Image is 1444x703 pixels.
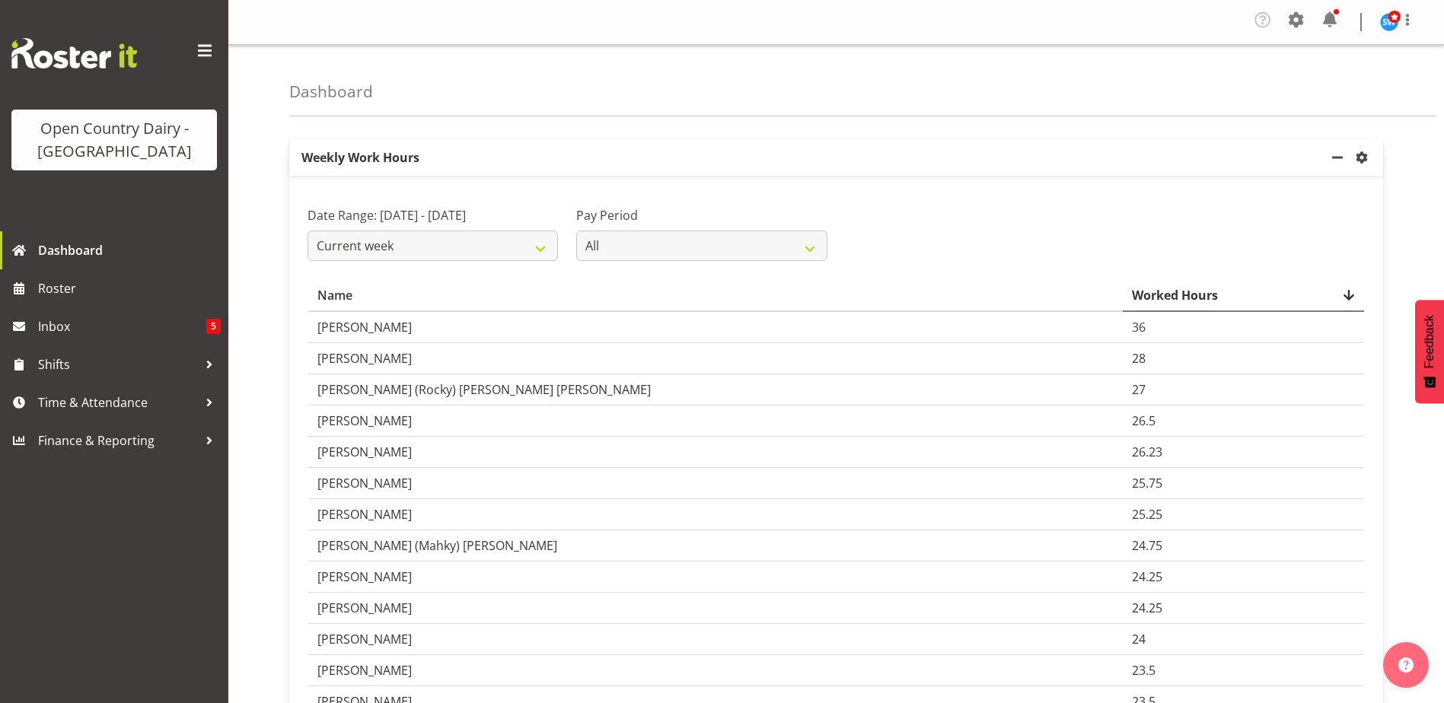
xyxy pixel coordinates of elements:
span: 23.5 [1132,662,1156,679]
p: Weekly Work Hours [289,139,1328,176]
span: 24.75 [1132,537,1162,554]
td: [PERSON_NAME] [308,406,1123,437]
td: [PERSON_NAME] [308,499,1123,530]
td: [PERSON_NAME] [308,624,1123,655]
td: [PERSON_NAME] [308,655,1123,686]
span: Finance & Reporting [38,429,198,452]
td: [PERSON_NAME] [308,593,1123,624]
span: 26.5 [1132,412,1156,429]
td: [PERSON_NAME] (Mahky) [PERSON_NAME] [308,530,1123,561]
span: Roster [38,277,221,300]
td: [PERSON_NAME] (Rocky) [PERSON_NAME] [PERSON_NAME] [308,374,1123,406]
span: 24.25 [1132,600,1162,616]
button: Feedback - Show survey [1415,300,1444,403]
span: 28 [1132,350,1146,367]
img: Rosterit website logo [11,38,137,68]
span: 26.23 [1132,444,1162,460]
div: Name [317,286,1114,304]
span: 27 [1132,381,1146,398]
label: Date Range: [DATE] - [DATE] [308,206,558,224]
a: minimize [1328,139,1353,176]
span: 25.25 [1132,506,1162,523]
td: [PERSON_NAME] [308,343,1123,374]
span: 36 [1132,319,1146,336]
span: Time & Attendance [38,391,198,414]
div: Worked Hours [1132,286,1355,304]
img: help-xxl-2.png [1398,657,1414,673]
div: Open Country Dairy - [GEOGRAPHIC_DATA] [27,117,202,163]
span: Feedback [1423,315,1436,368]
td: [PERSON_NAME] [308,312,1123,343]
span: 24.25 [1132,568,1162,585]
h4: Dashboard [289,83,373,100]
span: Inbox [38,315,206,338]
span: Shifts [38,353,198,376]
td: [PERSON_NAME] [308,437,1123,468]
label: Pay Period [576,206,827,224]
img: steve-webb7510.jpg [1380,13,1398,31]
span: 24 [1132,631,1146,647]
span: Dashboard [38,239,221,262]
td: [PERSON_NAME] [308,561,1123,593]
span: 5 [206,319,221,334]
td: [PERSON_NAME] [308,468,1123,499]
a: settings [1353,148,1377,167]
span: 25.75 [1132,475,1162,491]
